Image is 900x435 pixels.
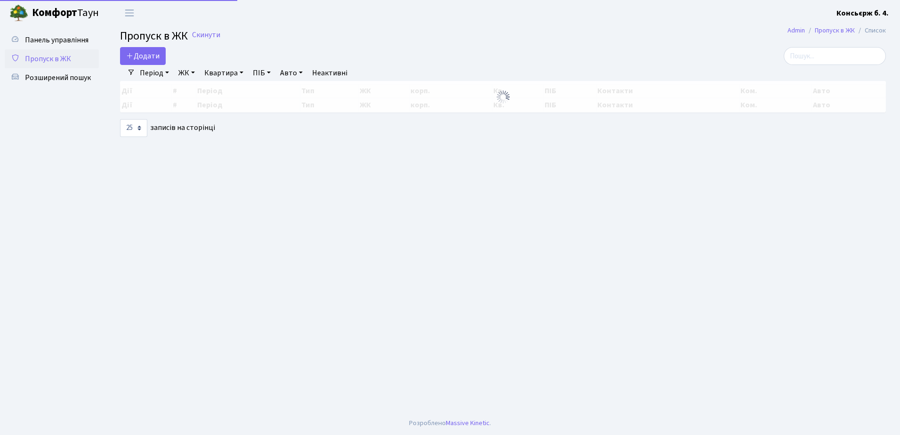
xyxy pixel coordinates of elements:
[784,47,886,65] input: Пошук...
[25,35,88,45] span: Панель управління
[120,47,166,65] a: Додати
[773,21,900,40] nav: breadcrumb
[118,5,141,21] button: Переключити навігацію
[120,119,147,137] select: записів на сторінці
[126,51,160,61] span: Додати
[276,65,306,81] a: Авто
[249,65,274,81] a: ПІБ
[32,5,77,20] b: Комфорт
[25,72,91,83] span: Розширений пошук
[5,49,99,68] a: Пропуск в ЖК
[855,25,886,36] li: Список
[136,65,173,81] a: Період
[25,54,71,64] span: Пропуск в ЖК
[836,8,889,18] b: Консьєрж б. 4.
[496,89,511,105] img: Обробка...
[5,68,99,87] a: Розширений пошук
[9,4,28,23] img: logo.png
[308,65,351,81] a: Неактивні
[815,25,855,35] a: Пропуск в ЖК
[120,28,188,44] span: Пропуск в ЖК
[5,31,99,49] a: Панель управління
[836,8,889,19] a: Консьєрж б. 4.
[32,5,99,21] span: Таун
[120,119,215,137] label: записів на сторінці
[175,65,199,81] a: ЖК
[409,418,491,428] div: Розроблено .
[787,25,805,35] a: Admin
[192,31,220,40] a: Скинути
[446,418,490,428] a: Massive Kinetic
[201,65,247,81] a: Квартира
